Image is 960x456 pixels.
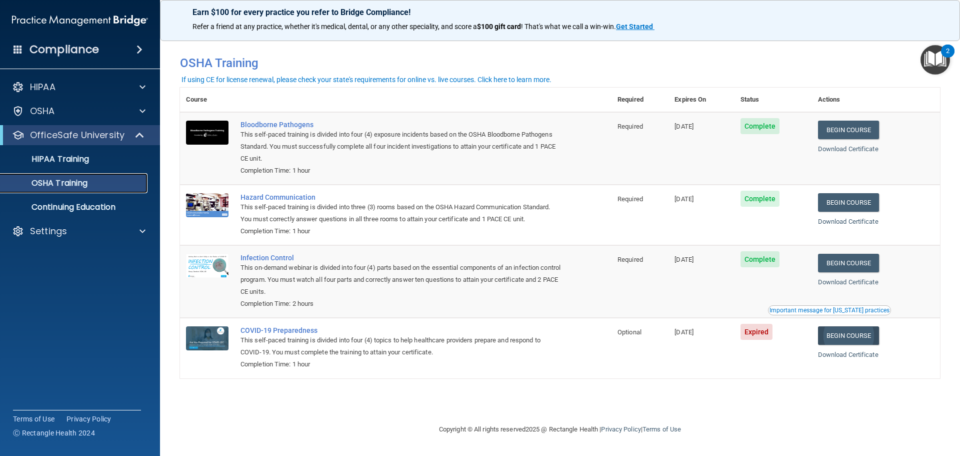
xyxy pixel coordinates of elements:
[6,178,87,188] p: OSHA Training
[30,225,67,237] p: Settings
[240,298,561,310] div: Completion Time: 2 hours
[66,414,111,424] a: Privacy Policy
[13,428,95,438] span: Ⓒ Rectangle Health 2024
[818,145,878,153] a: Download Certificate
[30,105,55,117] p: OSHA
[377,413,742,445] div: Copyright © All rights reserved 2025 @ Rectangle Health | |
[674,328,693,336] span: [DATE]
[617,328,641,336] span: Optional
[818,218,878,225] a: Download Certificate
[240,334,561,358] div: This self-paced training is divided into four (4) topics to help healthcare providers prepare and...
[12,225,145,237] a: Settings
[180,88,234,112] th: Course
[769,307,889,313] div: Important message for [US_STATE] practices
[477,23,521,31] strong: $100 gift card
[818,193,879,212] a: Begin Course
[674,195,693,203] span: [DATE]
[240,121,561,129] a: Bloodborne Pathogens
[611,88,668,112] th: Required
[30,81,55,93] p: HIPAA
[240,254,561,262] a: Infection Control
[12,81,145,93] a: HIPAA
[12,11,148,31] img: PMB logo
[818,254,879,272] a: Begin Course
[240,262,561,298] div: This on-demand webinar is divided into four (4) parts based on the essential components of an inf...
[29,43,99,57] h4: Compliance
[240,193,561,201] a: Hazard Communication
[30,129,124,141] p: OfficeSafe University
[240,358,561,370] div: Completion Time: 1 hour
[812,88,940,112] th: Actions
[740,118,780,134] span: Complete
[674,123,693,130] span: [DATE]
[818,121,879,139] a: Begin Course
[12,129,145,141] a: OfficeSafe University
[617,256,643,263] span: Required
[668,88,734,112] th: Expires On
[240,129,561,165] div: This self-paced training is divided into four (4) exposure incidents based on the OSHA Bloodborne...
[768,305,891,315] button: Read this if you are a dental practitioner in the state of CA
[240,326,561,334] a: COVID-19 Preparedness
[181,76,551,83] div: If using CE for license renewal, please check your state's requirements for online vs. live cours...
[734,88,812,112] th: Status
[740,324,773,340] span: Expired
[674,256,693,263] span: [DATE]
[6,154,89,164] p: HIPAA Training
[818,278,878,286] a: Download Certificate
[642,425,681,433] a: Terms of Use
[12,105,145,117] a: OSHA
[192,23,477,31] span: Refer a friend at any practice, whether it's medical, dental, or any other speciality, and score a
[192,8,927,17] p: Earn $100 for every practice you refer to Bridge Compliance!
[818,351,878,358] a: Download Certificate
[240,165,561,177] div: Completion Time: 1 hour
[740,251,780,267] span: Complete
[616,23,653,31] strong: Get Started
[616,23,654,31] a: Get Started
[13,414,54,424] a: Terms of Use
[920,45,950,75] button: Open Resource Center, 2 new notifications
[521,23,616,31] span: ! That's what we call a win-win.
[617,195,643,203] span: Required
[818,326,879,345] a: Begin Course
[240,225,561,237] div: Completion Time: 1 hour
[740,191,780,207] span: Complete
[240,201,561,225] div: This self-paced training is divided into three (3) rooms based on the OSHA Hazard Communication S...
[601,425,640,433] a: Privacy Policy
[617,123,643,130] span: Required
[180,75,553,85] button: If using CE for license renewal, please check your state's requirements for online vs. live cours...
[946,51,949,64] div: 2
[180,56,940,70] h4: OSHA Training
[6,202,143,212] p: Continuing Education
